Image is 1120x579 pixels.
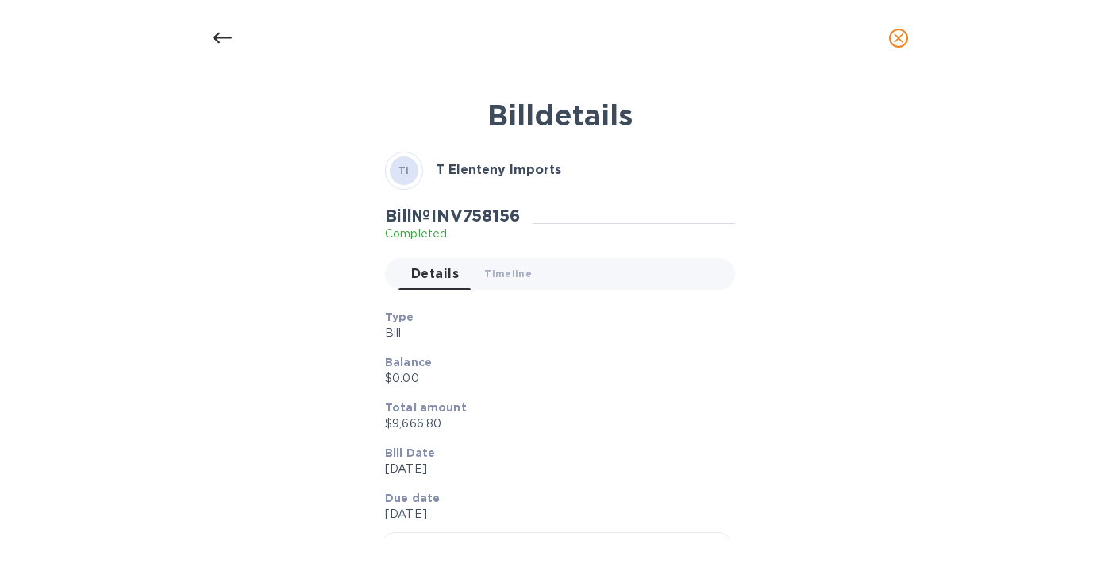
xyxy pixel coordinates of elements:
[385,226,520,242] p: Completed
[385,356,432,369] b: Balance
[385,370,722,387] p: $0.00
[385,311,414,323] b: Type
[385,325,722,342] p: Bill
[879,19,918,57] button: close
[385,446,435,459] b: Bill Date
[484,265,532,282] span: Timeline
[487,98,633,133] b: Bill details
[385,401,467,414] b: Total amount
[398,164,410,176] b: TI
[411,263,459,285] span: Details
[436,162,561,177] b: T Elenteny Imports
[385,492,440,504] b: Due date
[385,206,520,226] h2: Bill № INV758156
[385,506,722,523] p: [DATE]
[385,415,722,432] p: $9,666.80
[385,461,722,477] p: [DATE]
